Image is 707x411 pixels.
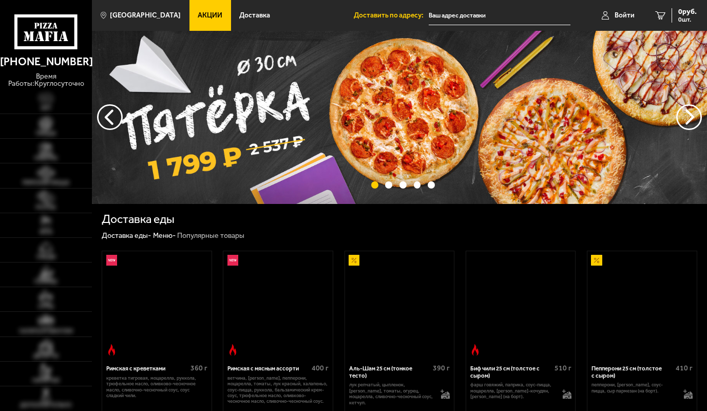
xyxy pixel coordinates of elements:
[414,181,421,189] button: точки переключения
[591,365,673,380] div: Пепперони 25 см (толстое с сыром)
[102,214,175,226] h1: Доставка еды
[227,375,329,404] p: ветчина, [PERSON_NAME], пепперони, моцарелла, томаты, лук красный, халапеньо, соус-пицца, руккола...
[312,364,329,372] span: 400 г
[110,12,181,19] span: [GEOGRAPHIC_DATA]
[587,251,697,359] a: АкционныйПепперони 25 см (толстое с сыром)
[385,181,392,189] button: точки переключения
[433,364,450,372] span: 390 г
[676,104,702,130] button: предыдущий
[466,251,576,359] a: Острое блюдоБиф чили 25 см (толстое с сыром)
[591,255,602,266] img: Акционный
[676,364,693,372] span: 410 г
[349,255,360,266] img: Акционный
[615,12,635,19] span: Войти
[190,364,207,372] span: 360 г
[470,382,555,399] p: фарш говяжий, паприка, соус-пицца, моцарелла, [PERSON_NAME]-кочудян, [PERSON_NAME] (на борт).
[371,181,378,189] button: точки переключения
[429,6,570,25] input: Ваш адрес доставки
[399,181,407,189] button: точки переключения
[97,104,123,130] button: следующий
[678,16,697,23] span: 0 шт.
[102,251,212,359] a: НовинкаОстрое блюдоРимская с креветками
[198,12,222,19] span: Акции
[106,365,188,372] div: Римская с креветками
[678,8,697,15] span: 0 руб.
[106,255,118,266] img: Новинка
[470,344,481,356] img: Острое блюдо
[102,231,151,240] a: Доставка еды-
[239,12,270,19] span: Доставка
[106,375,207,399] p: креветка тигровая, моцарелла, руккола, трюфельное масло, оливково-чесночное масло, сливочно-чесно...
[555,364,571,372] span: 510 г
[223,251,333,359] a: НовинкаОстрое блюдоРимская с мясным ассорти
[349,382,434,405] p: лук репчатый, цыпленок, [PERSON_NAME], томаты, огурец, моцарелла, сливочно-чесночный соус, кетчуп.
[354,12,429,19] span: Доставить по адресу:
[349,365,431,380] div: Аль-Шам 25 см (тонкое тесто)
[153,231,176,240] a: Меню-
[591,382,676,394] p: пепперони, [PERSON_NAME], соус-пицца, сыр пармезан (на борт).
[177,231,244,241] div: Популярные товары
[227,344,239,356] img: Острое блюдо
[227,255,239,266] img: Новинка
[470,365,552,380] div: Биф чили 25 см (толстое с сыром)
[106,344,118,356] img: Острое блюдо
[227,365,309,372] div: Римская с мясным ассорти
[428,181,435,189] button: точки переключения
[345,251,454,359] a: АкционныйАль-Шам 25 см (тонкое тесто)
